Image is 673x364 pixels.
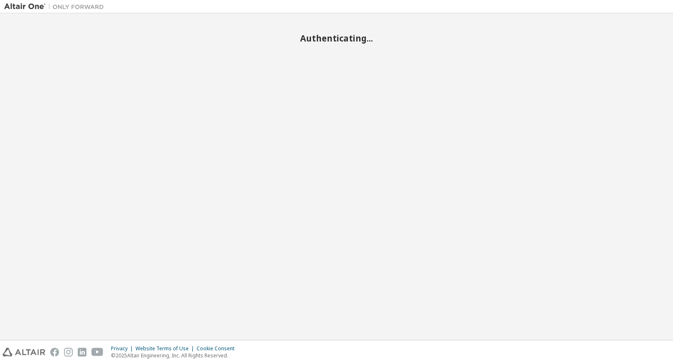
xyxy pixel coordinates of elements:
[91,348,104,357] img: youtube.svg
[78,348,86,357] img: linkedin.svg
[2,348,45,357] img: altair_logo.svg
[136,345,197,352] div: Website Terms of Use
[64,348,73,357] img: instagram.svg
[4,2,108,11] img: Altair One
[111,352,239,359] p: © 2025 Altair Engineering, Inc. All Rights Reserved.
[111,345,136,352] div: Privacy
[50,348,59,357] img: facebook.svg
[4,33,669,44] h2: Authenticating...
[197,345,239,352] div: Cookie Consent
